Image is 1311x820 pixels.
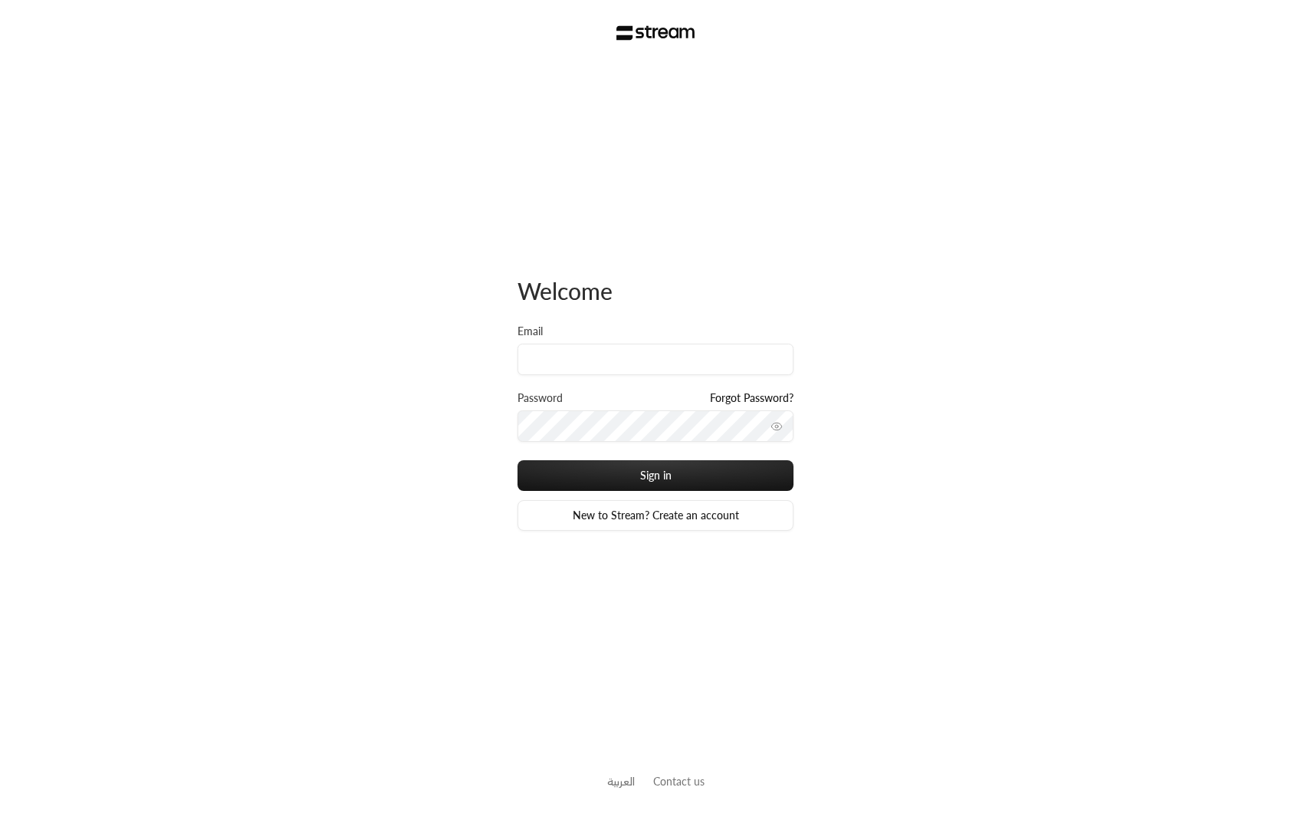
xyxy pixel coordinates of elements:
a: Contact us [653,775,705,788]
button: Sign in [517,460,793,491]
button: toggle password visibility [764,414,789,439]
a: العربية [607,767,635,795]
label: Email [517,324,543,339]
label: Password [517,390,563,406]
a: New to Stream? Create an account [517,500,793,531]
img: Stream Logo [616,25,695,41]
button: Contact us [653,773,705,789]
span: Welcome [517,277,613,305]
a: Forgot Password? [710,390,793,406]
